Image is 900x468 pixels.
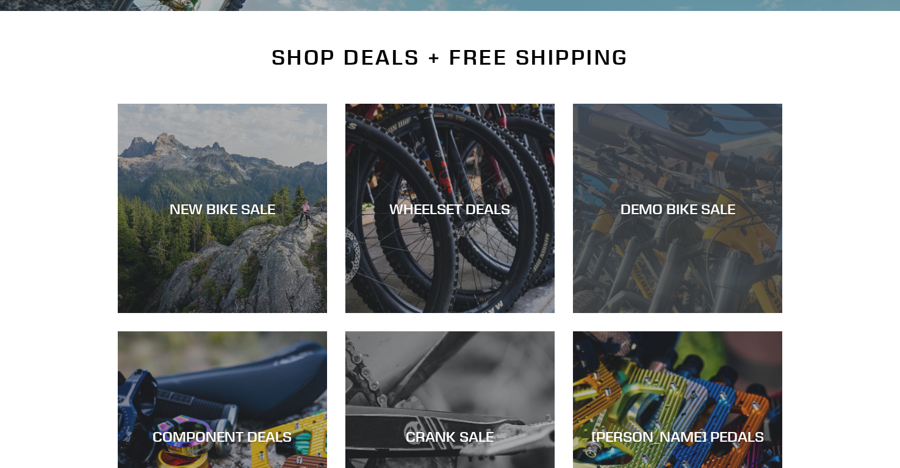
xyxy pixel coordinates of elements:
div: NEW BIKE SALE [118,200,327,217]
div: COMPONENT DEALS [118,428,327,445]
div: WHEELSET DEALS [345,200,555,217]
a: DEMO BIKE SALE [573,104,782,313]
h2: SHOP DEALS + FREE SHIPPING [118,45,783,70]
div: [PERSON_NAME] PEDALS [573,428,782,445]
div: DEMO BIKE SALE [573,200,782,217]
div: CRANK SALE [345,428,555,445]
a: WHEELSET DEALS [345,104,555,313]
a: NEW BIKE SALE [118,104,327,313]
